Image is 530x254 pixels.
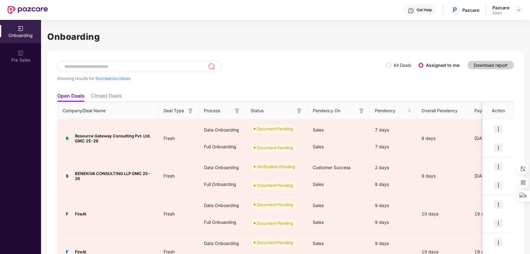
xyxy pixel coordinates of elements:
[494,238,503,247] img: icon
[313,127,324,132] span: Sales
[57,76,386,81] div: Showing results for
[159,136,180,141] span: Fresh
[199,138,246,155] div: Full Onboarding
[75,211,86,216] span: FireAI
[62,209,72,219] div: F
[370,176,417,193] div: 8 days
[492,5,509,11] div: Pazcare
[257,164,295,170] div: Verification Pending
[57,93,85,102] li: Open Deals
[492,11,509,16] div: Sales
[257,201,293,208] div: Document Pending
[199,176,246,193] div: Full Onboarding
[95,76,131,81] span: 9 companies/deals
[494,143,503,152] img: icon
[257,182,293,188] div: Document Pending
[91,93,122,102] li: Closed Deals
[462,7,479,13] div: Pazcare
[313,165,351,170] span: Customer Success
[313,241,324,246] span: Sales
[47,30,524,44] h1: Onboarding
[469,102,516,119] th: Payment Done
[417,135,469,142] div: 8 days
[75,171,154,181] span: BENEKIVA CONSULTING LLP GMC 25-26
[164,107,184,114] span: Deal Type
[370,122,417,138] div: 7 days
[468,61,514,69] button: Download report
[58,102,159,119] th: Company/Deal Name
[370,214,417,231] div: 9 days
[417,210,469,217] div: 10 days
[313,144,324,149] span: Sales
[187,108,194,114] img: svg+xml;base64,PHN2ZyB3aWR0aD0iMTYiIGhlaWdodD0iMTYiIHZpZXdCb3g9IjAgMCAxNiAxNiIgZmlsbD0ibm9uZSIgeG...
[234,108,240,114] img: svg+xml;base64,PHN2ZyB3aWR0aD0iMTYiIGhlaWdodD0iMTYiIHZpZXdCb3g9IjAgMCAxNiAxNiIgZmlsbD0ibm9uZSIgeG...
[370,197,417,214] div: 9 days
[474,107,506,114] span: Payment Done
[251,107,264,114] span: Status
[417,102,469,119] th: Overall Pendency
[453,6,457,14] span: P
[370,159,417,176] div: 2 days
[257,145,293,151] div: Document Pending
[394,62,411,68] label: All Deals
[370,235,417,252] div: 9 days
[426,62,459,68] label: Assigned to me
[17,50,24,56] img: svg+xml;base64,PHN2ZyB3aWR0aD0iMjAiIGhlaWdodD0iMjAiIHZpZXdCb3g9IjAgMCAyMCAyMCIgZmlsbD0ibm9uZSIgeG...
[199,159,246,176] div: Data Onboarding
[494,125,503,133] img: icon
[370,102,417,119] th: Pendency
[313,219,324,225] span: Sales
[199,214,246,231] div: Full Onboarding
[417,173,469,179] div: 9 days
[375,107,407,114] span: Pendency
[483,102,514,119] th: Action
[494,162,503,171] img: icon
[313,182,324,187] span: Sales
[75,133,154,143] span: Resource Gateway Consulting Pvt. Ltd. GMC 25-26
[494,200,503,209] img: icon
[358,108,365,114] img: svg+xml;base64,PHN2ZyB3aWR0aD0iMTYiIGhlaWdodD0iMTYiIHZpZXdCb3g9IjAgMCAxNiAxNiIgZmlsbD0ibm9uZSIgeG...
[296,108,302,114] img: svg+xml;base64,PHN2ZyB3aWR0aD0iMTYiIGhlaWdodD0iMTYiIHZpZXdCb3g9IjAgMCAxNiAxNiIgZmlsbD0ibm9uZSIgeG...
[199,197,246,214] div: Data Onboarding
[469,135,516,142] div: [DATE]
[257,220,293,226] div: Document Pending
[408,7,414,14] img: svg+xml;base64,PHN2ZyBpZD0iSGVscC0zMngzMiIgeG1sbnM9Imh0dHA6Ly93d3cudzMub3JnLzIwMDAvc3ZnIiB3aWR0aD...
[208,63,215,70] img: svg+xml;base64,PHN2ZyB3aWR0aD0iMjQiIGhlaWdodD0iMjUiIHZpZXdCb3g9IjAgMCAyNCAyNSIgZmlsbD0ibm9uZSIgeG...
[204,107,220,114] span: Process
[159,173,180,178] span: Fresh
[313,203,324,208] span: Sales
[370,138,417,155] div: 7 days
[494,219,503,228] img: icon
[257,126,293,132] div: Document Pending
[469,173,516,179] div: [DATE]
[469,210,516,217] div: 19 Aug 2025
[313,107,340,114] span: Pendency On
[62,171,72,181] div: B
[199,235,246,252] div: Data Onboarding
[159,211,180,216] span: Fresh
[199,122,246,138] div: Data Onboarding
[257,239,293,246] div: Document Pending
[417,7,432,12] div: Get Help
[7,6,48,14] img: New Pazcare Logo
[17,25,24,32] img: svg+xml;base64,PHN2ZyB3aWR0aD0iMjAiIGhlaWdodD0iMjAiIHZpZXdCb3g9IjAgMCAyMCAyMCIgZmlsbD0ibm9uZSIgeG...
[516,7,521,12] img: svg+xml;base64,PHN2ZyBpZD0iRHJvcGRvd24tMzJ4MzIiIHhtbG5zPSJodHRwOi8vd3d3LnczLm9yZy8yMDAwL3N2ZyIgd2...
[62,134,72,143] div: R
[494,181,503,190] img: icon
